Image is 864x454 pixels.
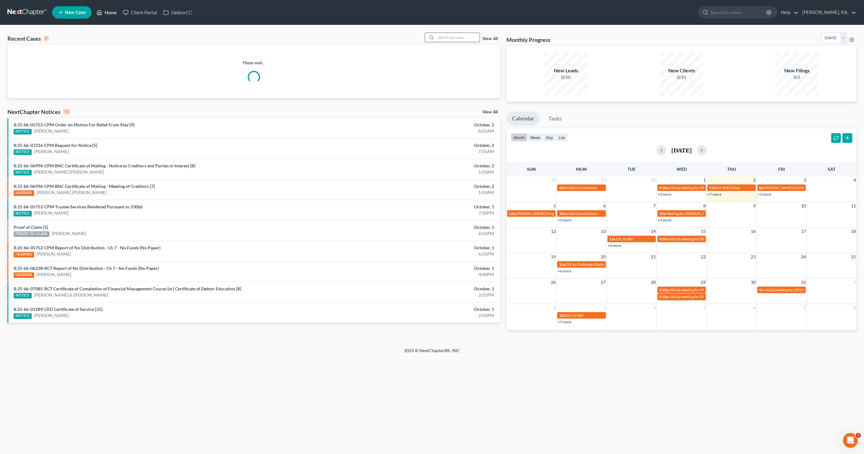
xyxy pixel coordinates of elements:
a: 8:25-bk-06996-CPM BNC Certificate of Mailing - Notice to Creditors and Parties in Interest [8] [14,163,195,168]
a: 8:25-bk-07216-CPM Request for Notice [5] [14,143,97,148]
span: 5 [703,304,706,311]
a: +3 more [758,192,771,197]
div: 4:00PM [338,271,494,278]
div: New Filings [775,67,819,74]
div: PROOF OF CLAIM [14,231,49,237]
input: Search by name... [436,33,479,42]
span: 3 [803,176,806,184]
span: 13 [600,228,606,235]
a: 8:25-bk-05752-CPM Order on Motion For Relief From Stay [9] [14,122,134,127]
div: NOTICE [14,211,32,216]
span: 6 [753,304,756,311]
span: 1 [853,279,857,286]
a: [PERSON_NAME] [37,251,71,257]
span: 5 [552,202,556,210]
div: October, 1 [338,224,494,230]
span: 28 [550,176,556,184]
button: day [543,133,556,142]
div: October, 1 [338,286,494,292]
span: 9 [753,202,756,210]
span: 26 [550,279,556,286]
span: Initial Consultation [566,185,597,190]
span: 6 [603,202,606,210]
a: +6 more [557,269,571,273]
span: Wed [676,166,686,172]
span: D/L to Challenge Dischargeability (Clay) [566,262,630,267]
a: [PERSON_NAME] [34,148,69,155]
span: 21 [650,253,656,261]
span: 12a [559,262,565,267]
a: 8:25-bk-05752-CPM Report of No Distribution - Ch 7 - No Funds (No Paper) [14,245,160,250]
span: 8a [759,185,763,190]
p: Please wait... [7,60,500,66]
span: 341(a) meeting for [PERSON_NAME] & [PERSON_NAME] [669,288,762,292]
span: 1 [856,433,861,438]
span: 2:30p [659,288,669,292]
span: Mon [576,166,587,172]
span: 12 [550,228,556,235]
span: 28 [650,279,656,286]
div: HEARING [14,272,34,278]
div: October, 2 [338,183,494,189]
span: 27 [600,279,606,286]
span: 22 [700,253,706,261]
span: Sun [527,166,536,172]
div: NOTICE [14,313,32,319]
div: NextChapter Notices [7,108,70,116]
span: 14 [650,228,656,235]
span: Thu [727,166,736,172]
span: 7 [653,202,656,210]
div: 7:01AM [338,148,494,155]
a: +7 more [708,192,721,197]
div: 8:01AM [338,128,494,134]
span: 7 [803,304,806,311]
a: +3 more [557,218,571,222]
div: October, 2 [338,142,494,148]
span: D/L to OBJ [616,237,633,241]
span: 341(a) meeting for [PERSON_NAME] [669,185,729,190]
span: D/L POC (Clay) [716,185,740,190]
span: 17 [800,228,806,235]
a: [PERSON_NAME], P.A. [799,7,856,18]
div: October, 2 [338,122,494,128]
div: HEARING [14,190,34,196]
div: New Clients [660,67,703,74]
span: Fri [778,166,785,172]
div: 0/15 [660,74,703,80]
a: DebtorCC [160,7,195,18]
div: 1:03AM [338,189,494,196]
div: 0/5 [775,74,819,80]
a: Help [778,7,799,18]
span: 24 [800,253,806,261]
a: [PERSON_NAME] [37,271,71,278]
span: [PERSON_NAME]'S SCHEDULE [764,185,815,190]
span: Tue [628,166,636,172]
span: 9:30a [659,185,668,190]
span: 18 [850,228,857,235]
a: Tasks [543,112,567,125]
div: HEARING [14,252,34,257]
div: NOTICE [14,293,32,298]
span: 10a [659,211,665,216]
a: View All [482,110,498,114]
div: NOTICE [14,149,32,155]
button: list [556,133,568,142]
span: 30 [750,279,756,286]
span: 29 [600,176,606,184]
a: 8:25-bk-06228-RCT Report of No Distribution - Ch 7 - No Funds (No Paper) [14,266,159,271]
a: 8:25-bk-01289-CED Certificate of Service [31] [14,306,102,312]
a: [PERSON_NAME] [PERSON_NAME] [37,189,106,196]
div: October, 1 [338,204,494,210]
button: week [528,133,543,142]
div: 6:01PM [338,230,494,237]
a: [PERSON_NAME] & [PERSON_NAME] [34,292,108,298]
a: Home [93,7,120,18]
span: [PERSON_NAME] Burgers at Elks [516,211,570,216]
span: 341(a) meeting for [PERSON_NAME] & [PERSON_NAME] [669,294,762,299]
a: 8:25-bk-07085-RCT Certificate of Completion of Financial Management Course (or) Certificate of De... [14,286,241,291]
a: [PERSON_NAME] [34,210,69,216]
a: +4 more [608,243,621,248]
h3: Monthly Progress [506,36,551,43]
div: 1:03AM [338,169,494,175]
div: 2025 © NextChapterBK, INC [255,347,609,359]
